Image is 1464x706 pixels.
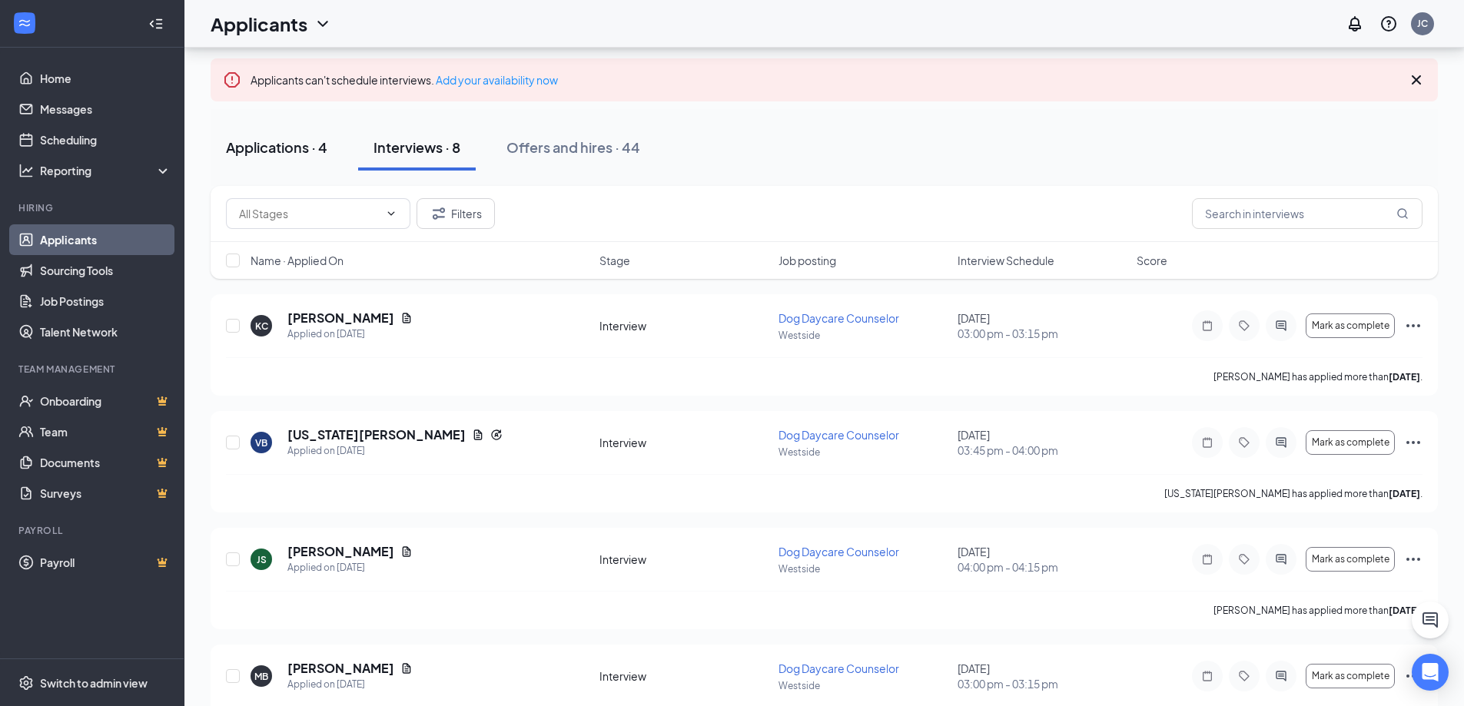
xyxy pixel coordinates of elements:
[1235,670,1253,682] svg: Tag
[958,427,1127,458] div: [DATE]
[1306,430,1395,455] button: Mark as complete
[778,311,899,325] span: Dog Daycare Counselor
[287,310,394,326] h5: [PERSON_NAME]
[1404,667,1423,685] svg: Ellipses
[251,73,558,87] span: Applicants can't schedule interviews.
[599,668,769,684] div: Interview
[287,443,503,459] div: Applied on [DATE]
[599,435,769,450] div: Interview
[40,94,171,124] a: Messages
[1235,320,1253,332] svg: Tag
[1379,15,1398,33] svg: QuestionInfo
[1389,605,1420,616] b: [DATE]
[1235,553,1253,565] svg: Tag
[287,660,394,677] h5: [PERSON_NAME]
[287,677,413,692] div: Applied on [DATE]
[1198,670,1217,682] svg: Note
[1306,664,1395,688] button: Mark as complete
[18,675,34,691] svg: Settings
[958,310,1127,341] div: [DATE]
[506,138,640,157] div: Offers and hires · 44
[472,429,484,441] svg: Document
[1389,488,1420,499] b: [DATE]
[1312,671,1389,681] span: Mark as complete
[1412,654,1449,691] div: Open Intercom Messenger
[314,15,332,33] svg: ChevronDown
[1235,436,1253,449] svg: Tag
[40,286,171,317] a: Job Postings
[40,63,171,94] a: Home
[778,253,836,268] span: Job posting
[400,545,413,558] svg: Document
[287,560,413,575] div: Applied on [DATE]
[958,559,1127,575] span: 04:00 pm - 04:15 pm
[40,317,171,347] a: Talent Network
[255,320,268,333] div: KC
[958,661,1127,691] div: [DATE]
[1213,370,1423,383] p: [PERSON_NAME] has applied more than .
[1306,313,1395,338] button: Mark as complete
[958,253,1054,268] span: Interview Schedule
[40,416,171,447] a: TeamCrown
[40,255,171,286] a: Sourcing Tools
[599,318,769,333] div: Interview
[1306,547,1395,572] button: Mark as complete
[778,446,948,459] p: Westside
[239,205,379,222] input: All Stages
[1198,320,1217,332] svg: Note
[373,138,460,157] div: Interviews · 8
[1312,554,1389,565] span: Mark as complete
[1272,436,1290,449] svg: ActiveChat
[1272,320,1290,332] svg: ActiveChat
[18,163,34,178] svg: Analysis
[958,676,1127,691] span: 03:00 pm - 03:15 pm
[211,11,307,37] h1: Applicants
[599,253,630,268] span: Stage
[430,204,448,223] svg: Filter
[18,363,168,376] div: Team Management
[226,138,327,157] div: Applications · 4
[1404,317,1423,335] svg: Ellipses
[1412,602,1449,638] button: ChatActive
[1421,611,1439,629] svg: ChatActive
[1312,437,1389,448] span: Mark as complete
[251,253,344,268] span: Name · Applied On
[417,198,495,229] button: Filter Filters
[287,426,466,443] h5: [US_STATE][PERSON_NAME]
[400,312,413,324] svg: Document
[490,429,503,441] svg: Reapply
[1192,198,1423,229] input: Search in interviews
[1407,71,1426,89] svg: Cross
[257,553,267,566] div: JS
[40,124,171,155] a: Scheduling
[958,326,1127,341] span: 03:00 pm - 03:15 pm
[40,386,171,416] a: OnboardingCrown
[40,447,171,478] a: DocumentsCrown
[1404,433,1423,452] svg: Ellipses
[40,675,148,691] div: Switch to admin view
[1396,207,1409,220] svg: MagnifyingGlass
[400,662,413,675] svg: Document
[18,524,168,537] div: Payroll
[1213,604,1423,617] p: [PERSON_NAME] has applied more than .
[1417,17,1428,30] div: JC
[40,478,171,509] a: SurveysCrown
[958,442,1127,458] span: 03:45 pm - 04:00 pm
[778,545,899,559] span: Dog Daycare Counselor
[40,224,171,255] a: Applicants
[436,73,558,87] a: Add your availability now
[1198,436,1217,449] svg: Note
[287,543,394,560] h5: [PERSON_NAME]
[599,552,769,567] div: Interview
[18,201,168,214] div: Hiring
[1389,371,1420,383] b: [DATE]
[1272,553,1290,565] svg: ActiveChat
[778,329,948,342] p: Westside
[1346,15,1364,33] svg: Notifications
[1272,670,1290,682] svg: ActiveChat
[1164,487,1423,500] p: [US_STATE][PERSON_NAME] has applied more than .
[223,71,241,89] svg: Error
[1312,320,1389,331] span: Mark as complete
[1404,550,1423,568] svg: Ellipses
[778,562,948,575] p: Westside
